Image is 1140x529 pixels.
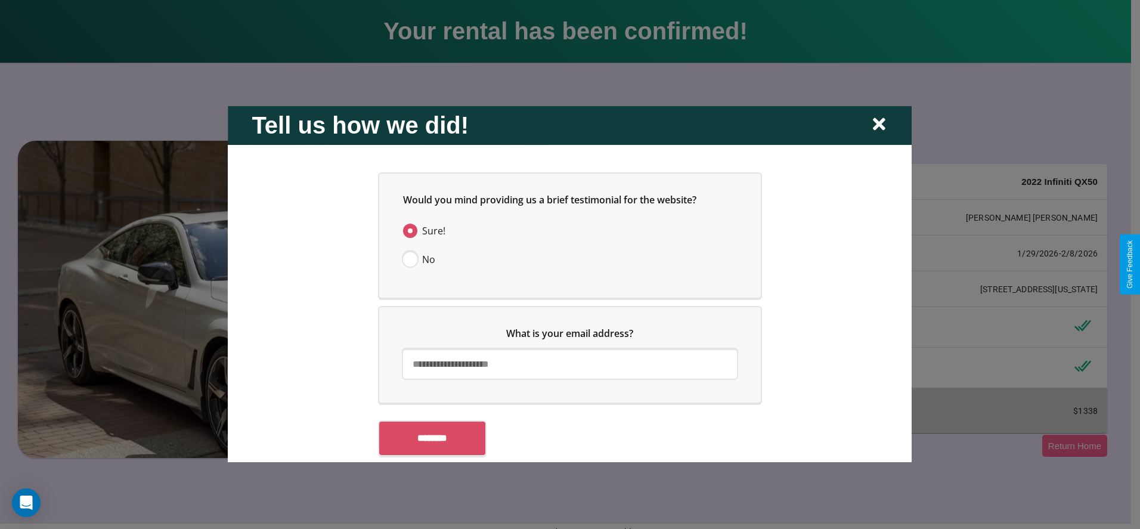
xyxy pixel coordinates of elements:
[1126,240,1134,289] div: Give Feedback
[507,326,634,339] span: What is your email address?
[12,488,41,517] div: Open Intercom Messenger
[422,223,445,237] span: Sure!
[422,252,435,266] span: No
[252,112,469,138] h2: Tell us how we did!
[403,193,696,206] span: Would you mind providing us a brief testimonial for the website?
